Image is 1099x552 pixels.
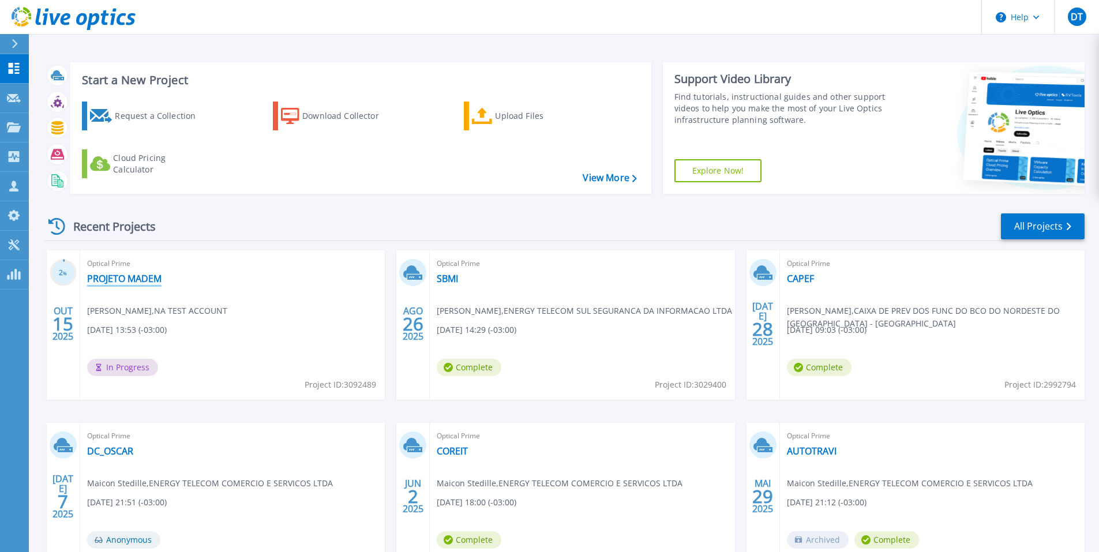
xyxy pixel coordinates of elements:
div: Download Collector [302,104,395,127]
span: Optical Prime [437,430,727,442]
a: View More [583,172,636,183]
span: 2 [408,491,418,501]
div: Request a Collection [115,104,207,127]
a: DC_OSCAR [87,445,133,457]
a: Cloud Pricing Calculator [82,149,211,178]
a: CAPEF [787,273,814,284]
span: [DATE] 09:03 (-03:00) [787,324,867,336]
div: OUT 2025 [52,303,74,345]
a: PROJETO MADEM [87,273,162,284]
span: Complete [787,359,852,376]
span: Archived [787,531,849,549]
div: AGO 2025 [402,303,424,345]
span: [PERSON_NAME] , CAIXA DE PREV DOS FUNC DO BCO DO NORDESTE DO [GEOGRAPHIC_DATA] - [GEOGRAPHIC_DATA] [787,305,1085,330]
div: [DATE] 2025 [52,475,74,517]
div: Support Video Library [674,72,890,87]
span: 7 [58,497,68,506]
span: Optical Prime [87,257,378,270]
span: Optical Prime [87,430,378,442]
span: 28 [752,324,773,334]
span: Maicon Stedille , ENERGY TELECOM COMERCIO E SERVICOS LTDA [87,477,333,490]
a: SBMI [437,273,458,284]
span: 26 [403,319,423,329]
h3: Start a New Project [82,74,636,87]
span: [DATE] 14:29 (-03:00) [437,324,516,336]
a: AUTOTRAVI [787,445,837,457]
span: Project ID: 3029400 [655,378,726,391]
span: [DATE] 21:51 (-03:00) [87,496,167,509]
span: % [63,270,67,276]
div: MAI 2025 [752,475,774,517]
div: Find tutorials, instructional guides and other support videos to help you make the most of your L... [674,91,890,126]
a: Upload Files [464,102,592,130]
a: Explore Now! [674,159,762,182]
span: Complete [437,531,501,549]
span: [PERSON_NAME] , ENERGY TELECOM SUL SEGURANCA DA INFORMACAO LTDA [437,305,732,317]
span: [PERSON_NAME] , NA TEST ACCOUNT [87,305,227,317]
span: Anonymous [87,531,160,549]
span: Project ID: 3092489 [305,378,376,391]
span: [DATE] 13:53 (-03:00) [87,324,167,336]
span: Maicon Stedille , ENERGY TELECOM COMERCIO E SERVICOS LTDA [437,477,682,490]
div: Cloud Pricing Calculator [113,152,205,175]
span: 15 [52,319,73,329]
h3: 2 [50,266,77,280]
a: All Projects [1001,213,1085,239]
a: Download Collector [273,102,402,130]
div: Upload Files [495,104,587,127]
span: Optical Prime [787,430,1078,442]
span: Complete [854,531,919,549]
span: DT [1071,12,1083,21]
span: Optical Prime [437,257,727,270]
a: COREIT [437,445,468,457]
div: [DATE] 2025 [752,303,774,345]
div: JUN 2025 [402,475,424,517]
span: Complete [437,359,501,376]
span: 29 [752,491,773,501]
span: [DATE] 18:00 (-03:00) [437,496,516,509]
span: In Progress [87,359,158,376]
span: Project ID: 2992794 [1004,378,1076,391]
span: [DATE] 21:12 (-03:00) [787,496,867,509]
div: Recent Projects [44,212,171,241]
span: Optical Prime [787,257,1078,270]
a: Request a Collection [82,102,211,130]
span: Maicon Stedille , ENERGY TELECOM COMERCIO E SERVICOS LTDA [787,477,1033,490]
